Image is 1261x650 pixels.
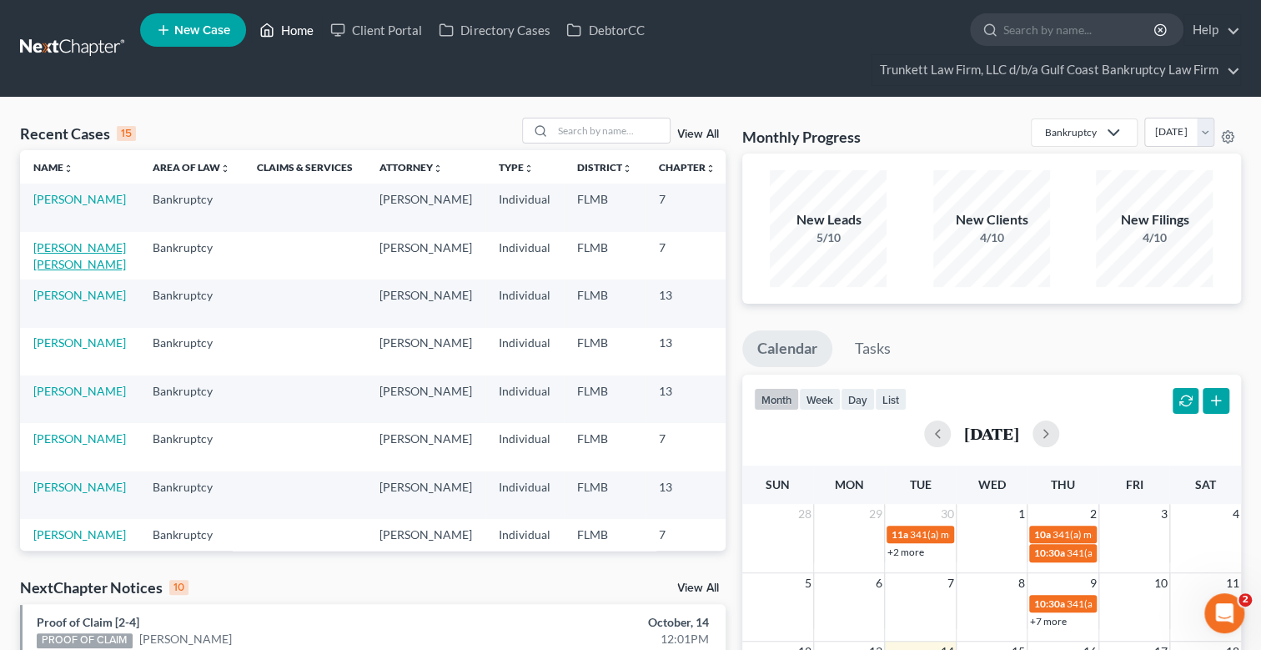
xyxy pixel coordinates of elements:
div: PROOF OF CLAIM [37,633,133,648]
td: FLMB [564,375,646,423]
td: 13 [646,471,729,519]
td: [PERSON_NAME] [366,328,485,375]
span: 6 [874,573,884,593]
a: [PERSON_NAME] [33,527,126,542]
a: Home [251,15,322,45]
td: Individual [485,551,564,582]
td: [PERSON_NAME] [366,280,485,327]
td: 7 [646,423,729,471]
td: FLMB [564,471,646,519]
td: 13 [646,280,729,327]
a: View All [677,582,719,594]
td: [PERSON_NAME] [366,423,485,471]
button: month [754,388,799,411]
button: list [875,388,907,411]
td: Bankruptcy [139,232,244,280]
span: Sat [1195,477,1216,491]
button: day [841,388,875,411]
a: [PERSON_NAME] [33,431,126,446]
span: Wed [977,477,1005,491]
td: Individual [485,519,564,550]
span: Thu [1051,477,1075,491]
span: 341(a) meeting for [PERSON_NAME] [910,528,1071,541]
td: Bankruptcy [139,375,244,423]
td: Individual [485,184,564,231]
span: 3 [1159,504,1169,524]
a: Directory Cases [430,15,558,45]
td: Individual [485,423,564,471]
span: 7 [946,573,956,593]
span: 2 [1088,504,1098,524]
a: Attorneyunfold_more [379,161,443,174]
a: Area of Lawunfold_more [153,161,230,174]
a: +7 more [1030,615,1067,627]
span: Tue [909,477,931,491]
div: New Filings [1096,210,1213,229]
div: 12:01PM [495,631,708,647]
td: Individual [485,328,564,375]
span: 9 [1088,573,1098,593]
td: 7 [646,519,729,550]
a: Districtunfold_more [577,161,632,174]
span: Fri [1125,477,1143,491]
a: Typeunfold_more [499,161,534,174]
h2: [DATE] [964,425,1019,442]
td: [PERSON_NAME] [366,184,485,231]
button: week [799,388,841,411]
td: Individual [485,375,564,423]
a: Proof of Claim [2-4] [37,615,139,629]
td: FLMB [564,232,646,280]
a: [PERSON_NAME] [33,384,126,398]
a: [PERSON_NAME] [33,288,126,302]
td: Bankruptcy [139,328,244,375]
div: NextChapter Notices [20,577,188,597]
a: Chapterunfold_more [659,161,716,174]
i: unfold_more [63,164,73,174]
td: FLMB [564,519,646,550]
td: FLMB [564,184,646,231]
div: 5/10 [770,229,887,246]
td: [PERSON_NAME] [366,519,485,550]
td: Individual [485,232,564,280]
span: 1 [1017,504,1027,524]
i: unfold_more [433,164,443,174]
span: 8 [1017,573,1027,593]
td: 13 [646,375,729,423]
a: +2 more [887,546,924,558]
td: FLMB [564,551,646,582]
span: 2 [1238,593,1252,607]
span: 11a [892,528,908,541]
td: [PERSON_NAME] [366,232,485,280]
div: October, 14 [495,614,708,631]
a: View All [677,128,719,140]
td: [PERSON_NAME] [366,551,485,582]
td: [PERSON_NAME] [366,375,485,423]
a: Tasks [840,330,906,367]
td: Bankruptcy [139,184,244,231]
a: Calendar [742,330,832,367]
td: [PERSON_NAME] [366,471,485,519]
td: 7 [646,551,729,582]
a: [PERSON_NAME] [PERSON_NAME] [33,240,126,271]
i: unfold_more [524,164,534,174]
a: [PERSON_NAME] [139,631,232,647]
td: Bankruptcy [139,471,244,519]
div: 15 [117,126,136,141]
input: Search by name... [553,118,670,143]
span: Mon [834,477,863,491]
div: 10 [169,580,188,595]
div: New Leads [770,210,887,229]
div: Recent Cases [20,123,136,144]
td: Bankruptcy [139,519,244,550]
span: Sun [766,477,790,491]
div: New Clients [933,210,1050,229]
span: 10 [1153,573,1169,593]
th: Claims & Services [244,150,366,184]
div: 4/10 [933,229,1050,246]
a: Nameunfold_more [33,161,73,174]
td: Bankruptcy [139,280,244,327]
a: [PERSON_NAME] [33,335,126,350]
td: 7 [646,232,729,280]
span: New Case [174,24,230,37]
span: 29 [867,504,884,524]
